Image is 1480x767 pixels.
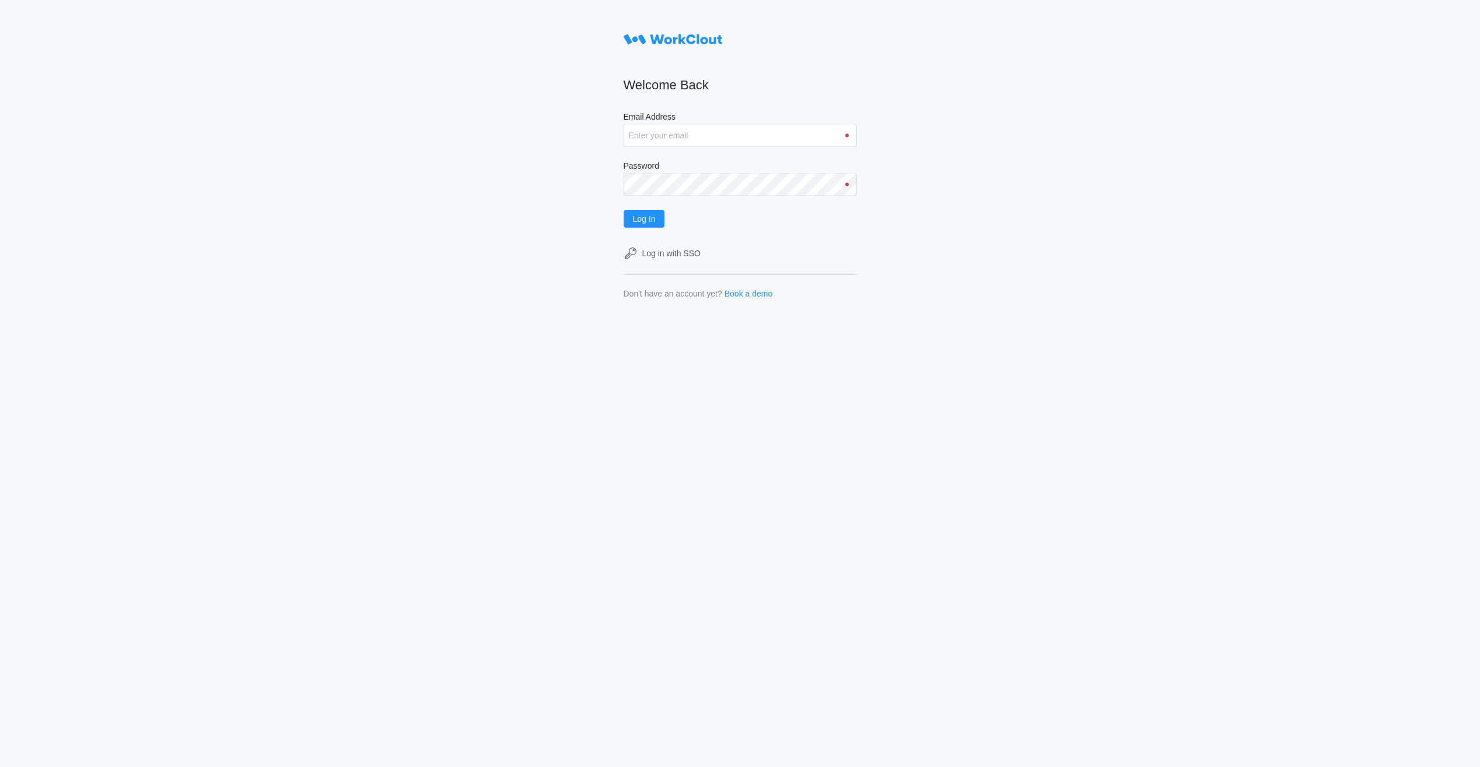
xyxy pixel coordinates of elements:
[624,246,857,260] a: Log in with SSO
[624,77,857,93] h2: Welcome Back
[642,249,701,258] div: Log in with SSO
[624,112,857,124] label: Email Address
[624,289,722,298] div: Don't have an account yet?
[624,161,857,173] label: Password
[624,210,665,228] button: Log In
[633,215,656,223] span: Log In
[725,289,773,298] a: Book a demo
[624,124,857,147] input: Enter your email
